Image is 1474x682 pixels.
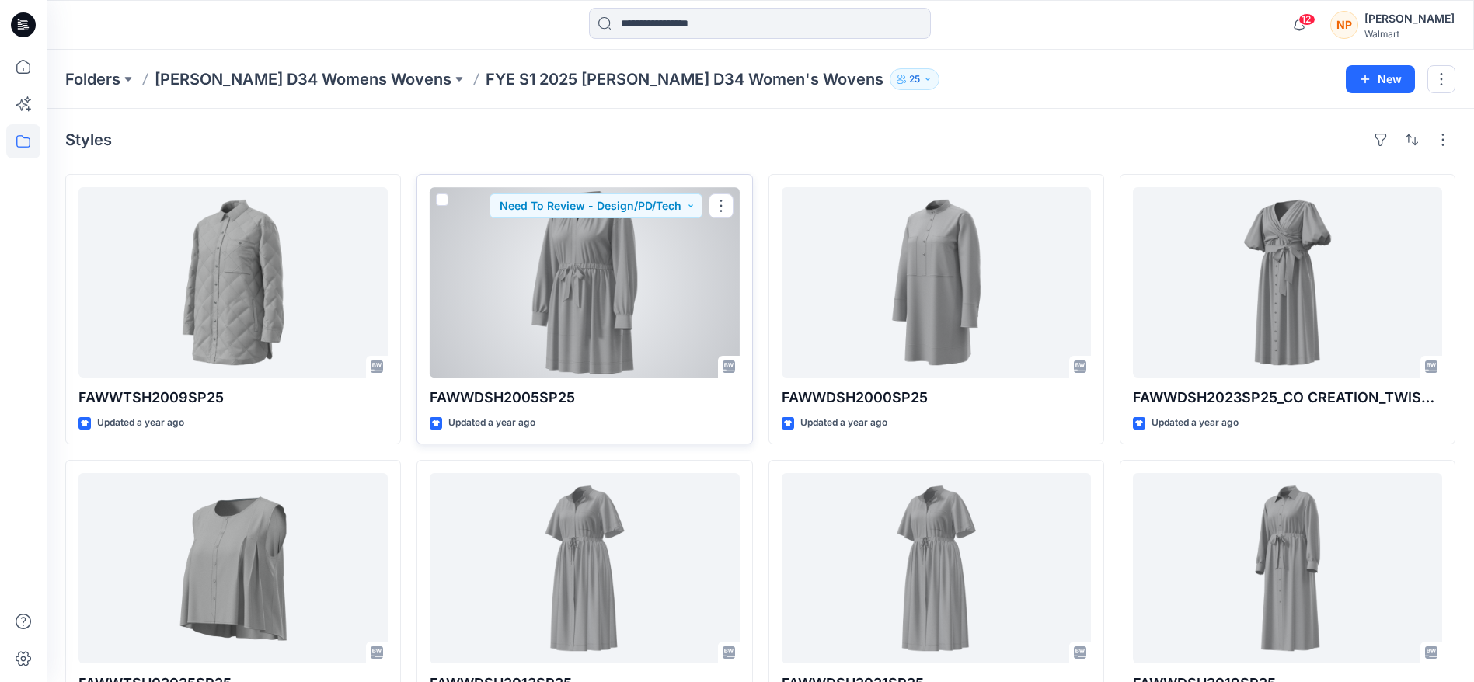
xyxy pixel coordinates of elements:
p: FAWWDSH2000SP25 [782,387,1091,409]
p: Updated a year ago [1152,415,1239,431]
p: Updated a year ago [800,415,887,431]
a: FAWWTSH2009SP25 [78,187,388,378]
a: Folders [65,68,120,90]
p: Updated a year ago [97,415,184,431]
a: FAWWDSH2013SP25 [430,473,739,663]
a: FAWWDSH2005SP25 [430,187,739,378]
p: FAWWTSH2009SP25 [78,387,388,409]
div: Walmart [1364,28,1455,40]
p: 25 [909,71,920,88]
a: FAWWTSH02025SP25 [78,473,388,663]
a: FAWWDSH2019SP25 [1133,473,1442,663]
button: New [1346,65,1415,93]
a: [PERSON_NAME] D34 Womens Wovens [155,68,451,90]
p: FAWWDSH2023SP25_CO CREATION_TWISTED POPLIN SHIRTDRESS [1133,387,1442,409]
span: 12 [1298,13,1315,26]
p: FYE S1 2025 [PERSON_NAME] D34 Women's Wovens [486,68,883,90]
div: NP [1330,11,1358,39]
button: 25 [890,68,939,90]
div: [PERSON_NAME] [1364,9,1455,28]
a: FAWWDSH2000SP25 [782,187,1091,378]
p: Updated a year ago [448,415,535,431]
a: FAWWDSH2021SP25 [782,473,1091,663]
a: FAWWDSH2023SP25_CO CREATION_TWISTED POPLIN SHIRTDRESS [1133,187,1442,378]
h4: Styles [65,130,112,149]
p: FAWWDSH2005SP25 [430,387,739,409]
